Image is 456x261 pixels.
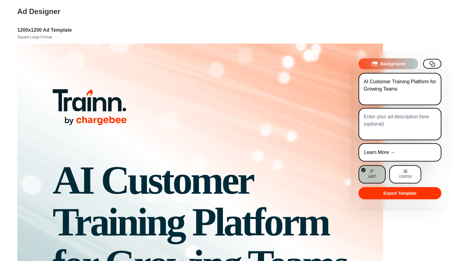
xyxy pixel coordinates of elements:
[17,35,395,40] p: Square Large Format
[380,61,405,67] span: Background
[359,143,441,161] input: Enter your CTA text here...
[399,174,412,180] span: Center
[359,73,441,105] textarea: AI Customer Training Platform for Growing Teams
[359,187,441,199] button: Export Template
[53,89,127,126] img: Chargebee Logo
[368,174,376,180] span: Left
[17,6,329,17] h1: Ad Designer
[17,27,395,34] h3: 1200x1200 Ad Template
